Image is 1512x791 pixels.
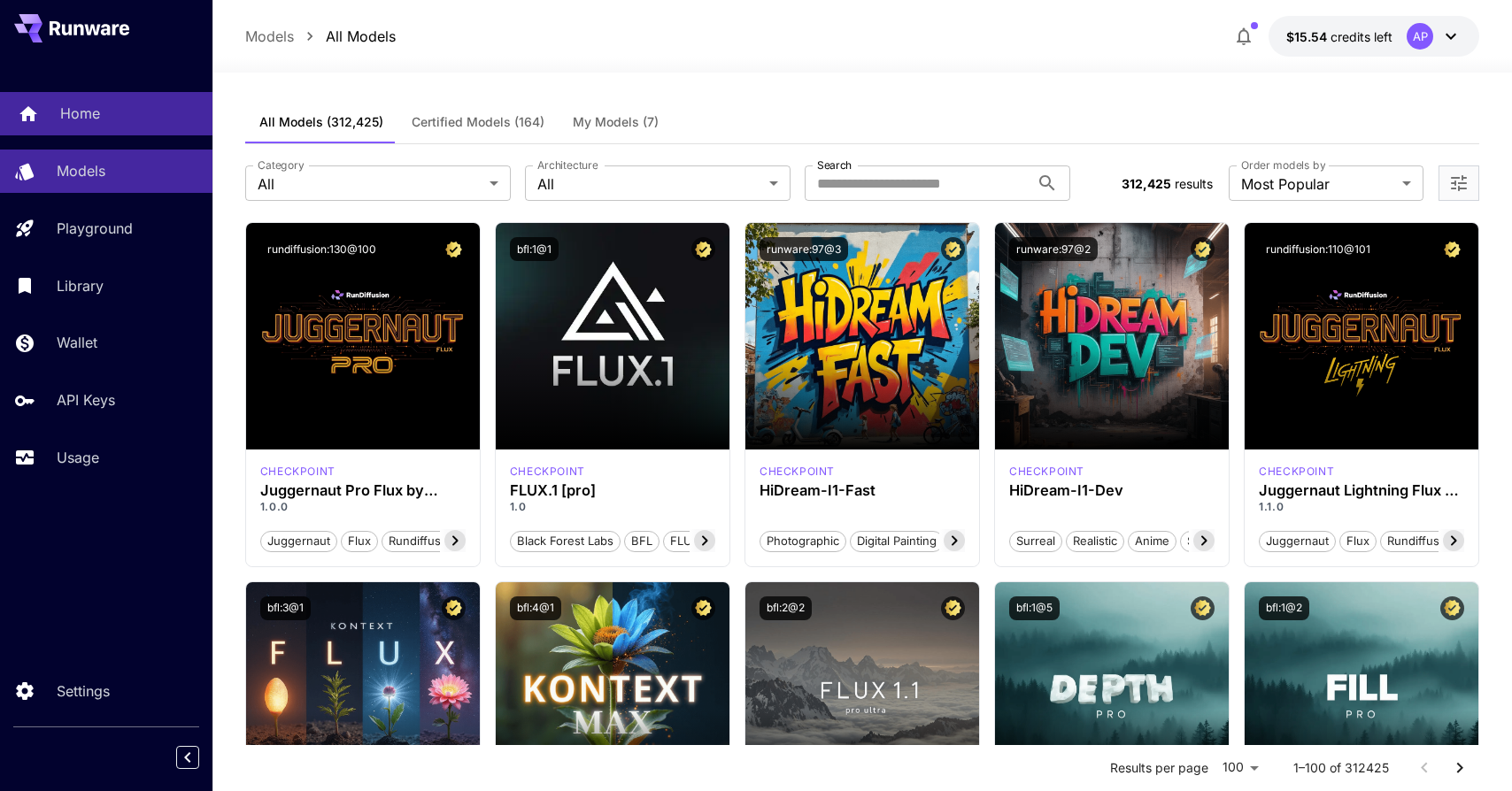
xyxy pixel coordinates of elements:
[510,464,585,480] p: checkpoint
[1407,23,1433,50] div: AP
[573,114,659,130] span: My Models (7)
[1128,529,1176,552] button: Anime
[1067,533,1123,550] span: Realistic
[57,447,99,468] p: Usage
[1259,482,1464,499] h3: Juggernaut Lightning Flux by RunDiffusion
[1241,157,1325,173] label: Order models by
[537,173,762,195] span: All
[511,533,620,550] span: Black Forest Labs
[1331,29,1392,44] span: credits left
[57,218,133,239] p: Playground
[260,482,466,499] div: Juggernaut Pro Flux by RunDiffusion
[1381,533,1462,550] span: rundiffusion
[510,596,561,620] button: bfl:4@1
[691,237,715,261] button: Certified Model – Vetted for best performance and includes a commercial license.
[261,533,336,550] span: juggernaut
[1180,529,1237,552] button: Stylized
[60,103,100,124] p: Home
[537,157,598,173] label: Architecture
[245,26,294,47] a: Models
[1215,755,1265,780] div: 100
[1009,596,1060,620] button: bfl:1@5
[851,533,943,550] span: Digital Painting
[1259,596,1309,620] button: bfl:1@2
[260,596,311,620] button: bfl:3@1
[510,482,715,499] div: FLUX.1 [pro]
[260,464,336,480] div: FLUX.1 D
[1122,176,1171,191] span: 312,425
[382,529,465,552] button: rundiffusion
[442,596,466,620] button: Certified Model – Vetted for best performance and includes a commercial license.
[258,157,305,173] label: Category
[1339,529,1377,552] button: flux
[941,237,965,261] button: Certified Model – Vetted for best performance and includes a commercial license.
[57,332,97,353] p: Wallet
[1191,237,1215,261] button: Certified Model – Vetted for best performance and includes a commercial license.
[664,533,744,550] span: FLUX.1 [pro]
[1260,533,1335,550] span: juggernaut
[412,114,544,130] span: Certified Models (164)
[510,237,559,261] button: bfl:1@1
[189,741,212,773] div: Collapse sidebar
[326,26,396,47] a: All Models
[1440,237,1464,261] button: Certified Model – Vetted for best performance and includes a commercial license.
[57,160,105,181] p: Models
[1181,533,1236,550] span: Stylized
[442,237,466,261] button: Certified Model – Vetted for best performance and includes a commercial license.
[760,482,965,499] h3: HiDream-I1-Fast
[1259,464,1334,480] div: FLUX.1 D
[760,237,848,261] button: runware:97@3
[1009,529,1062,552] button: Surreal
[1009,482,1215,499] h3: HiDream-I1-Dev
[1269,16,1479,57] button: $15.53572AP
[57,389,115,411] p: API Keys
[510,499,715,515] p: 1.0
[342,533,377,550] span: flux
[760,464,835,480] div: HiDream Fast
[510,529,621,552] button: Black Forest Labs
[1066,529,1124,552] button: Realistic
[1009,464,1084,480] p: checkpoint
[176,746,199,769] button: Collapse sidebar
[510,464,585,480] div: fluxpro
[258,173,482,195] span: All
[624,529,660,552] button: BFL
[1380,529,1463,552] button: rundiffusion
[850,529,944,552] button: Digital Painting
[1259,499,1464,515] p: 1.1.0
[1129,533,1176,550] span: Anime
[1259,237,1377,261] button: rundiffusion:110@101
[760,464,835,480] p: checkpoint
[382,533,464,550] span: rundiffusion
[760,529,846,552] button: Photographic
[760,596,812,620] button: bfl:2@2
[1448,173,1470,195] button: Open more filters
[260,529,337,552] button: juggernaut
[1110,759,1208,777] p: Results per page
[1340,533,1376,550] span: flux
[1442,750,1477,786] button: Go to next page
[663,529,745,552] button: FLUX.1 [pro]
[1440,596,1464,620] button: Certified Model – Vetted for best performance and includes a commercial license.
[691,596,715,620] button: Certified Model – Vetted for best performance and includes a commercial license.
[760,533,845,550] span: Photographic
[941,596,965,620] button: Certified Model – Vetted for best performance and includes a commercial license.
[1241,173,1395,195] span: Most Popular
[260,464,336,480] p: checkpoint
[1259,529,1336,552] button: juggernaut
[1191,596,1215,620] button: Certified Model – Vetted for best performance and includes a commercial license.
[1009,237,1098,261] button: runware:97@2
[1175,176,1213,191] span: results
[1286,29,1331,44] span: $15.54
[1009,464,1084,480] div: HiDream Dev
[1259,464,1334,480] p: checkpoint
[1010,533,1061,550] span: Surreal
[341,529,378,552] button: flux
[625,533,659,550] span: BFL
[259,114,383,130] span: All Models (312,425)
